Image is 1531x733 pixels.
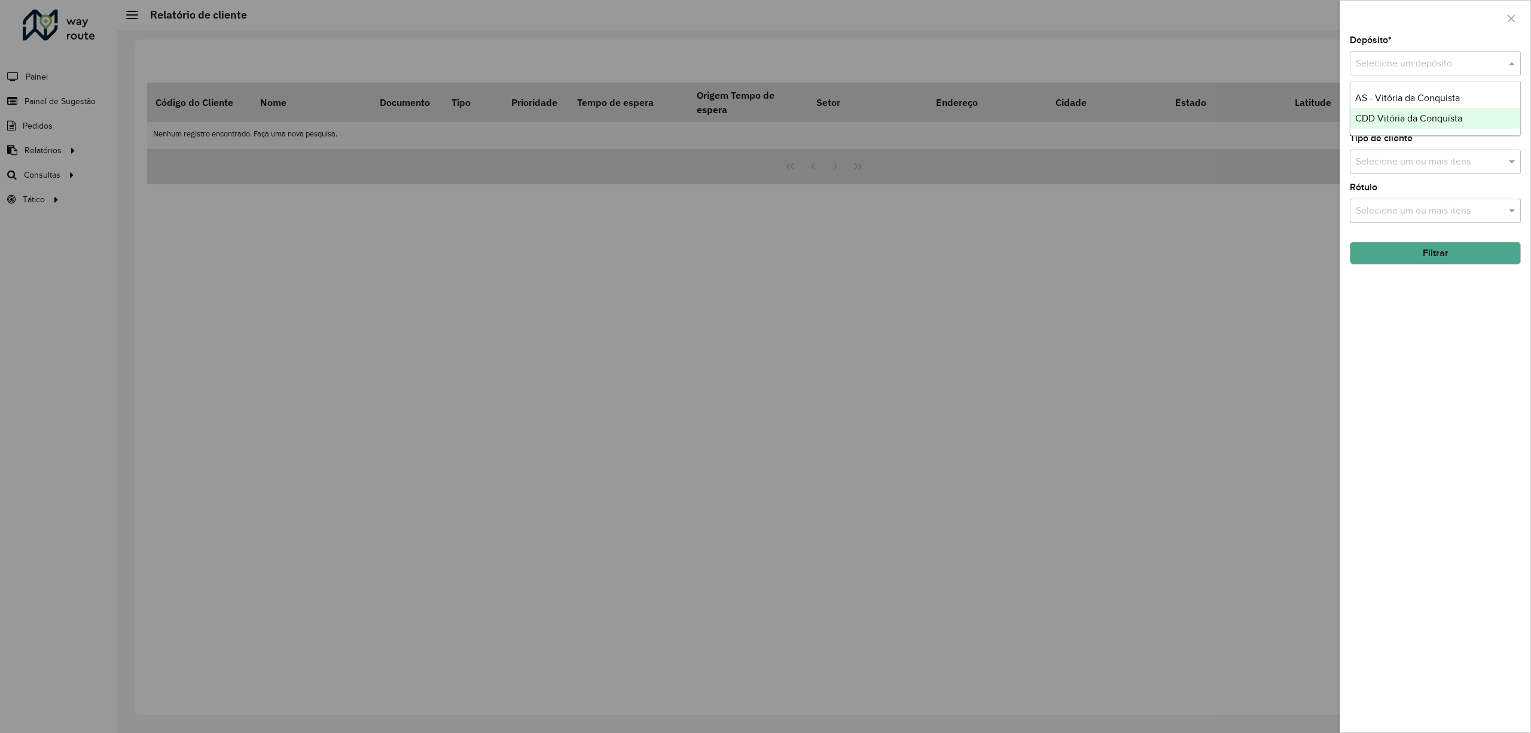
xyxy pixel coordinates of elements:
[1350,81,1520,136] ng-dropdown-panel: Options list
[1350,242,1521,264] button: Filtrar
[1350,131,1413,145] label: Tipo de cliente
[1355,93,1460,103] span: AS - Vitória da Conquista
[1350,33,1392,47] label: Depósito
[1350,180,1377,194] label: Rótulo
[1355,113,1462,123] span: CDD Vitória da Conquista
